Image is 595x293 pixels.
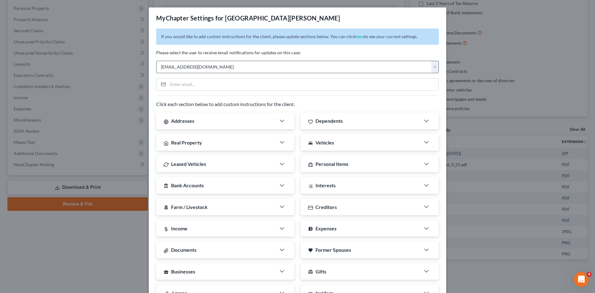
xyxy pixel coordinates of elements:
i: directions_car [308,140,313,145]
span: Creditors [315,204,337,210]
span: Income [171,225,187,231]
span: You can click to see your current settings. [330,34,417,39]
span: If you would like to add custom instructions for the client, please update sections below. [161,34,329,39]
span: Personal Items [315,161,348,167]
i: business_center [164,269,169,274]
iframe: Intercom live chat [574,272,589,287]
i: card_giftcard [308,269,313,274]
span: Real Property [171,140,202,145]
span: Bank Accounts [171,182,204,188]
p: Click each section below to add custom instructions for the client. [156,101,439,108]
span: Former Spouses [315,247,351,253]
span: Gifts [315,269,326,274]
span: Farm / Livestock [171,204,208,210]
span: Interests [315,182,336,188]
a: here [355,34,364,39]
span: Dependents [315,118,343,124]
span: Vehicles [315,140,334,145]
i: account_balance [164,183,169,188]
i: favorite [308,248,313,253]
p: Please select the user to receive email notifications for updates on this case: [156,50,439,56]
input: Enter email... [168,78,439,90]
i: local_florist [164,205,169,210]
span: 4 [587,272,592,277]
span: Addresses [171,118,194,124]
i: account_balance_wallet [308,226,313,231]
span: Leased Vehicles [171,161,206,167]
span: Expenses [315,225,337,231]
span: Businesses [171,269,195,274]
div: MyChapter Settings for [GEOGRAPHIC_DATA][PERSON_NAME] [156,14,340,22]
span: Documents [171,247,196,253]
